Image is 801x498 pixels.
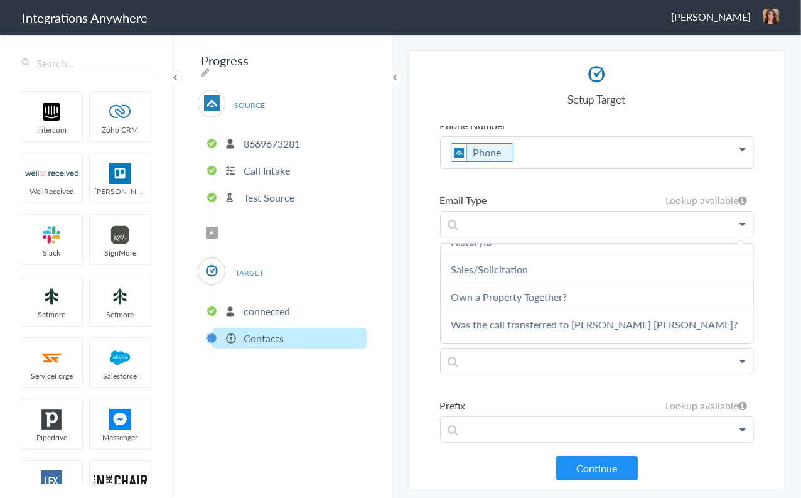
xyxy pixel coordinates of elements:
label: Prefix [440,398,754,413]
span: Setmore [90,309,151,320]
img: aw-image-188.jpeg [763,9,779,24]
p: 8669673281 [244,136,300,151]
img: signmore-logo.png [94,224,147,246]
img: FBM.png [94,409,147,430]
label: Phone Number [440,118,754,133]
img: wr-logo.svg [25,163,78,184]
h1: Integrations Anywhere [22,9,148,26]
span: intercom [21,124,82,135]
h4: Setup Target [440,92,754,107]
span: [PERSON_NAME] [90,186,151,197]
label: Email Type [440,193,754,207]
input: Search... [13,51,160,75]
span: Pipedrive [21,432,82,443]
img: trello.png [94,163,147,184]
span: WellReceived [21,186,82,197]
p: connected [244,304,290,318]
img: pipedrive.png [25,409,78,430]
span: Slack [21,247,82,258]
span: [PERSON_NAME] [671,9,751,24]
span: Messenger [90,432,151,443]
span: Zoho CRM [90,124,151,135]
p: Test Source [244,190,294,205]
p: To enrich screen reader interactions, please activate Accessibility in Grammarly extension settings [441,137,753,168]
img: af-app-logo.svg [451,144,467,161]
img: setmoreNew.jpg [94,286,147,307]
a: Was the call transferred to [PERSON_NAME] [PERSON_NAME]? [451,317,738,332]
p: Call Intake [244,163,290,178]
button: Continue [556,456,638,480]
img: lex-app-logo.svg [25,470,78,492]
img: setmoreNew.jpg [25,286,78,307]
span: SignMore [90,247,151,258]
span: Setmore [21,309,82,320]
img: serviceforge-icon.png [25,347,78,369]
a: Phone [473,145,502,160]
img: inch-logo.svg [94,470,147,492]
h6: Lookup available [666,193,748,207]
h6: Lookup available [666,398,748,413]
img: clio-logo.svg [586,63,608,85]
p: Contacts [244,331,284,345]
a: Sales/Solicitation [451,262,529,276]
span: Salesforce [90,371,151,381]
span: TARGET [226,264,274,281]
img: zoho-logo.svg [94,101,147,122]
img: salesforce-logo.svg [94,347,147,369]
span: ServiceForge [21,371,82,381]
a: Own a Property Together? [451,290,567,304]
img: slack-logo.svg [25,224,78,246]
img: intercom-logo.svg [25,101,78,122]
span: SOURCE [226,97,274,114]
img: clio-logo.svg [204,263,220,279]
img: af-app-logo.svg [204,95,220,111]
p: To enrich screen reader interactions, please activate Accessibility in Grammarly extension settings [441,212,753,237]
